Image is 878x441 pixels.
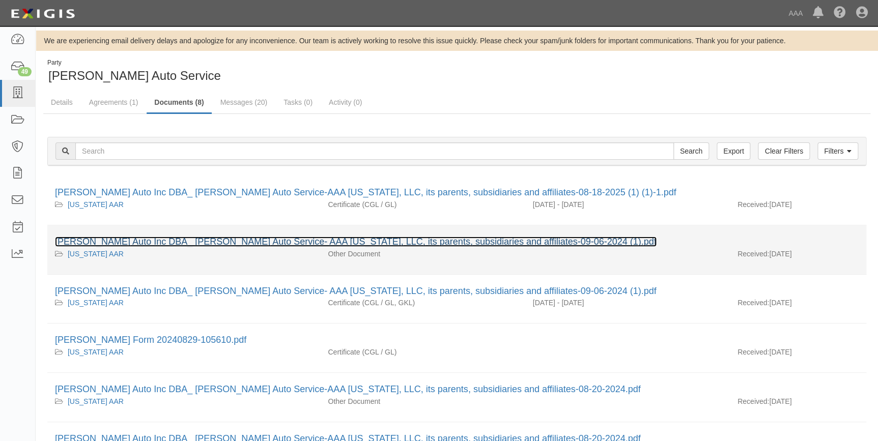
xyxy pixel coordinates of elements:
[68,250,124,258] a: [US_STATE] AAR
[55,396,313,406] div: New Mexico AAR
[213,92,275,112] a: Messages (20)
[320,249,525,259] div: Other Document
[55,347,313,357] div: New Mexico AAR
[730,396,866,411] div: [DATE]
[55,383,859,396] div: Aguirre Auto Inc DBA_ Aguirre Auto Service-AAA New Mexico, LLC, its parents, subsidiaries and aff...
[525,298,730,308] div: Effective 08/17/2024 - Expiration 08/17/2025
[730,249,866,264] div: [DATE]
[68,200,124,209] a: [US_STATE] AAR
[730,298,866,313] div: [DATE]
[55,249,313,259] div: New Mexico AAR
[68,397,124,405] a: [US_STATE] AAR
[55,199,313,210] div: New Mexico AAR
[525,347,730,347] div: Effective - Expiration
[75,142,674,160] input: Search
[525,199,730,210] div: Effective 08/17/2025 - Expiration 08/17/2026
[738,396,769,406] p: Received:
[55,298,313,308] div: New Mexico AAR
[320,396,525,406] div: Other Document
[783,3,808,23] a: AAA
[738,298,769,308] p: Received:
[738,347,769,357] p: Received:
[18,67,32,76] div: 49
[55,237,657,247] a: [PERSON_NAME] Auto Inc DBA_ [PERSON_NAME] Auto Service- AAA [US_STATE], LLC, its parents, subsidi...
[55,286,657,296] a: [PERSON_NAME] Auto Inc DBA_ [PERSON_NAME] Auto Service- AAA [US_STATE], LLC, its parents, subsidi...
[48,69,221,82] span: [PERSON_NAME] Auto Service
[738,249,769,259] p: Received:
[55,187,676,197] a: [PERSON_NAME] Auto Inc DBA_ [PERSON_NAME] Auto Service-AAA [US_STATE], LLC, its parents, subsidia...
[321,92,370,112] a: Activity (0)
[320,199,525,210] div: Commercial General Liability / Garage Liability
[55,236,859,249] div: Aguirre Auto Inc DBA_ Aguirre Auto Service- AAA New Mexico, LLC, its parents, subsidiaries and af...
[673,142,709,160] input: Search
[320,347,525,357] div: Commercial General Liability / Garage Liability
[43,92,80,112] a: Details
[55,285,859,298] div: Aguirre Auto Inc DBA_ Aguirre Auto Service- AAA New Mexico, LLC, its parents, subsidiaries and af...
[43,58,449,84] div: Aguirre Auto Service
[8,5,78,23] img: logo-5460c22ac91f19d4615b14bd174203de0afe785f0fc80cf4dbbc73dc1793850b.png
[55,384,641,394] a: [PERSON_NAME] Auto Inc DBA_ [PERSON_NAME] Auto Service-AAA [US_STATE], LLC, its parents, subsidia...
[738,199,769,210] p: Received:
[717,142,750,160] a: Export
[47,58,221,67] div: Party
[55,334,859,347] div: ACORD Form 20240829-105610.pdf
[730,347,866,362] div: [DATE]
[758,142,809,160] a: Clear Filters
[730,199,866,215] div: [DATE]
[320,298,525,308] div: Commercial General Liability / Garage Liability Garage Keepers Liability
[276,92,320,112] a: Tasks (0)
[55,335,246,345] a: [PERSON_NAME] Form 20240829-105610.pdf
[147,92,211,114] a: Documents (8)
[36,36,878,46] div: We are experiencing email delivery delays and apologize for any inconvenience. Our team is active...
[68,348,124,356] a: [US_STATE] AAR
[81,92,146,112] a: Agreements (1)
[817,142,858,160] a: Filters
[834,7,846,19] i: Help Center - Complianz
[55,186,859,199] div: Aguirre Auto Inc DBA_ Aguirre Auto Service-AAA New Mexico, LLC, its parents, subsidiaries and aff...
[68,299,124,307] a: [US_STATE] AAR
